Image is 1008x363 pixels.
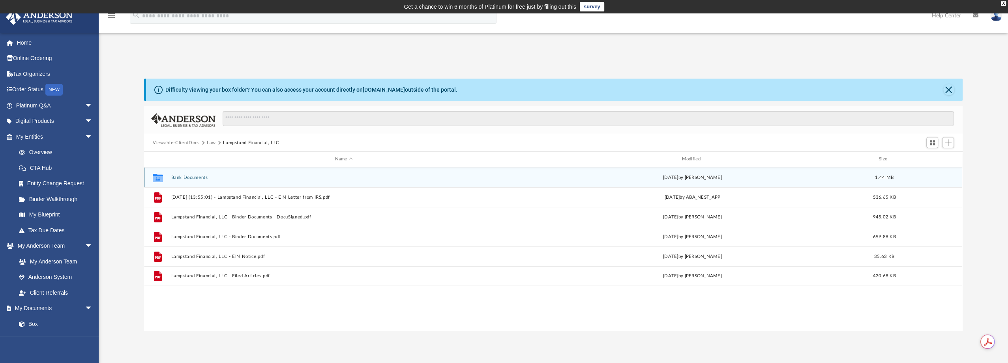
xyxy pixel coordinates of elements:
[11,269,101,285] a: Anderson System
[1001,1,1006,6] div: close
[11,316,97,332] a: Box
[942,137,954,148] button: Add
[520,156,865,163] div: Modified
[171,234,517,239] button: Lampstand Financial, LLC - Binder Documents.pdf
[520,174,865,181] div: [DATE] by [PERSON_NAME]
[11,285,101,301] a: Client Referrals
[148,156,167,163] div: id
[223,111,954,126] input: Search files and folders
[6,98,105,113] a: Platinum Q&Aarrow_drop_down
[520,233,865,240] div: [DATE] by [PERSON_NAME]
[6,51,105,66] a: Online Ordering
[6,129,105,145] a: My Entitiesarrow_drop_down
[6,238,101,254] a: My Anderson Teamarrow_drop_down
[6,35,105,51] a: Home
[11,332,101,348] a: Meeting Minutes
[171,156,516,163] div: Name
[85,301,101,317] span: arrow_drop_down
[926,137,938,148] button: Switch to Grid View
[404,2,576,11] div: Get a chance to win 6 months of Platinum for free just by filling out this
[873,274,896,278] span: 420.68 KB
[171,175,517,180] button: Bank Documents
[85,113,101,130] span: arrow_drop_down
[153,139,199,147] button: Viewable-ClientDocs
[6,113,105,129] a: Digital Productsarrow_drop_down
[520,253,865,260] div: [DATE] by [PERSON_NAME]
[85,129,101,145] span: arrow_drop_down
[85,238,101,254] span: arrow_drop_down
[869,156,900,163] div: Size
[85,98,101,114] span: arrow_drop_down
[171,195,517,200] button: [DATE] (13:55:01) - Lampstand Financial, LLC - EIN Letter from IRS.pdf
[520,213,865,220] div: [DATE] by [PERSON_NAME]
[223,139,279,147] button: Lampstand Financial, LLC
[45,84,63,96] div: NEW
[165,86,457,94] div: Difficulty viewing your box folder? You can also access your account directly on outside of the p...
[132,11,141,19] i: search
[943,84,954,95] button: Close
[875,175,894,179] span: 1.44 MB
[11,254,97,269] a: My Anderson Team
[873,195,896,199] span: 536.65 KB
[11,191,105,207] a: Binder Walkthrough
[171,214,517,220] button: Lampstand Financial, LLC - Binder Documents - DocuSigned.pdf
[107,11,116,21] i: menu
[207,139,216,147] button: Law
[873,214,896,219] span: 945.02 KB
[520,194,865,201] div: [DATE] by ABA_NEST_APP
[171,273,517,278] button: Lampstand Financial, LLC - Filed Articles.pdf
[11,160,105,176] a: CTA Hub
[6,301,101,316] a: My Documentsarrow_drop_down
[11,207,101,223] a: My Blueprint
[990,10,1002,21] img: User Pic
[6,82,105,98] a: Order StatusNEW
[144,167,962,331] div: grid
[171,254,517,259] button: Lampstand Financial, LLC - EIN Notice.pdf
[11,145,105,160] a: Overview
[11,176,105,192] a: Entity Change Request
[6,66,105,82] a: Tax Organizers
[11,222,105,238] a: Tax Due Dates
[520,273,865,280] div: [DATE] by [PERSON_NAME]
[107,15,116,21] a: menu
[4,9,75,25] img: Anderson Advisors Platinum Portal
[580,2,604,11] a: survey
[873,234,896,239] span: 699.88 KB
[363,87,405,93] a: [DOMAIN_NAME]
[903,156,959,163] div: id
[874,254,894,258] span: 35.63 KB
